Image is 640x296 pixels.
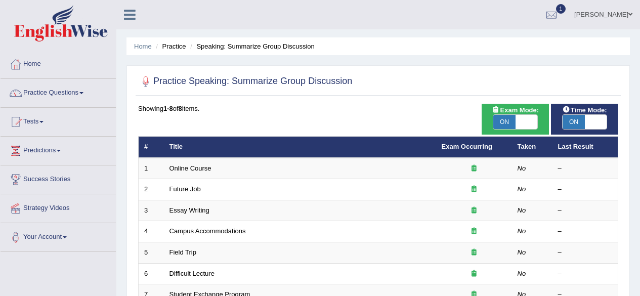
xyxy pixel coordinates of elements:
li: Practice [153,41,186,51]
li: Speaking: Summarize Group Discussion [188,41,315,51]
th: # [139,137,164,158]
em: No [518,270,526,277]
div: – [558,269,613,279]
td: 6 [139,263,164,284]
td: 3 [139,200,164,221]
div: Exam occurring question [442,269,506,279]
th: Last Result [552,137,618,158]
h2: Practice Speaking: Summarize Group Discussion [138,74,352,89]
a: Future Job [169,185,201,193]
a: Success Stories [1,165,116,191]
div: – [558,164,613,174]
b: 1-8 [163,105,173,112]
th: Title [164,137,436,158]
a: Practice Questions [1,79,116,104]
span: 1 [556,4,566,14]
span: Time Mode: [559,105,611,115]
a: Your Account [1,223,116,248]
th: Taken [512,137,552,158]
a: Campus Accommodations [169,227,246,235]
em: No [518,206,526,214]
em: No [518,164,526,172]
div: Show exams occurring in exams [482,104,549,135]
a: Field Trip [169,248,196,256]
div: – [558,227,613,236]
div: – [558,185,613,194]
a: Exam Occurring [442,143,492,150]
a: Home [134,43,152,50]
a: Online Course [169,164,211,172]
a: Strategy Videos [1,194,116,220]
td: 4 [139,221,164,242]
div: Showing of items. [138,104,618,113]
span: ON [563,115,585,129]
a: Essay Writing [169,206,209,214]
a: Home [1,50,116,75]
a: Predictions [1,137,116,162]
span: ON [493,115,516,129]
div: Exam occurring question [442,227,506,236]
a: Tests [1,108,116,133]
td: 5 [139,242,164,264]
div: – [558,248,613,258]
span: Exam Mode: [488,105,543,115]
div: Exam occurring question [442,206,506,216]
em: No [518,227,526,235]
div: Exam occurring question [442,164,506,174]
div: Exam occurring question [442,248,506,258]
em: No [518,248,526,256]
em: No [518,185,526,193]
td: 1 [139,158,164,179]
div: Exam occurring question [442,185,506,194]
div: – [558,206,613,216]
a: Difficult Lecture [169,270,215,277]
td: 2 [139,179,164,200]
b: 8 [179,105,182,112]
